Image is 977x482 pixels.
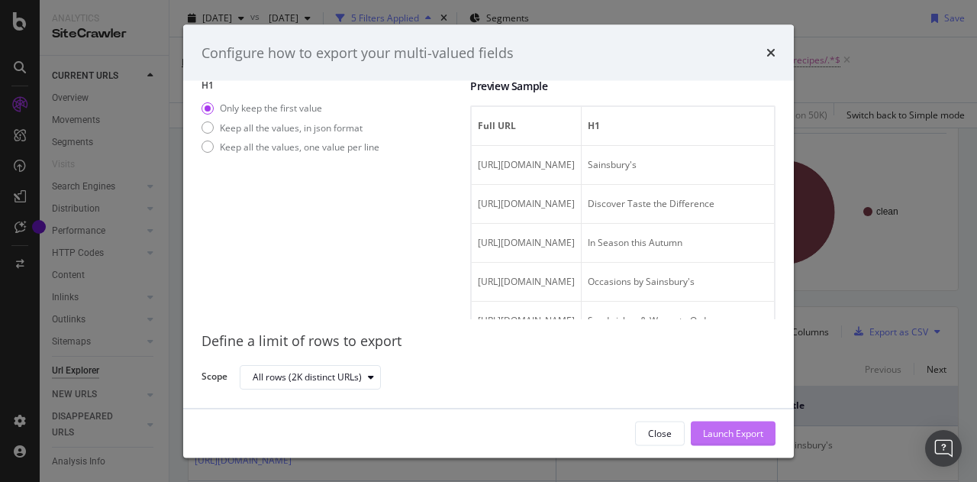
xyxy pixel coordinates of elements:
div: Preview Sample [470,79,775,94]
span: https://www.sainsburys.co.uk/gol-ui/features/ttd-hub [478,197,575,210]
span: Full URL [478,119,571,133]
div: times [766,43,775,63]
button: All rows (2K distinct URLs) [240,364,381,389]
div: Define a limit of rows to export [202,332,775,351]
label: Scope [202,370,227,387]
div: Keep all the values, in json format [202,121,379,134]
div: modal [183,24,794,458]
button: Close [635,421,685,445]
span: Sainsbury's [588,158,637,171]
button: Launch Export [691,421,775,445]
span: https://www.sainsburys.co.uk/gol-ui/groceries/occasions-by-sainsburys/c:1046171 [478,275,575,288]
span: Occasions by Sainsbury's [588,275,695,288]
div: Keep all the values, one value per line [220,140,379,153]
span: https://www.sainsburys.co.uk/gol-ui/groceries/occasions-by-sainsburys/sandwiches-and-wraps/c:1046173 [478,314,575,327]
div: Only keep the first value [202,102,379,115]
div: Keep all the values, in json format [220,121,363,134]
div: Open Intercom Messenger [925,430,962,467]
div: Configure how to export your multi-valued fields [202,43,514,63]
span: https://www.sainsburys.co.uk/gol-ui/features/new-in-season [478,236,575,249]
span: https://www.sainsburys.co.uk/ [478,158,575,171]
div: Launch Export [703,426,763,439]
span: In Season this Autumn [588,236,682,249]
span: H1 [588,119,781,133]
div: All rows (2K distinct URLs) [253,372,362,381]
div: Close [648,426,672,439]
div: Only keep the first value [220,102,322,115]
span: Discover Taste the Difference [588,197,714,210]
label: H1 [202,79,458,92]
span: Sandwiches & Wraps to Order [588,314,715,327]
